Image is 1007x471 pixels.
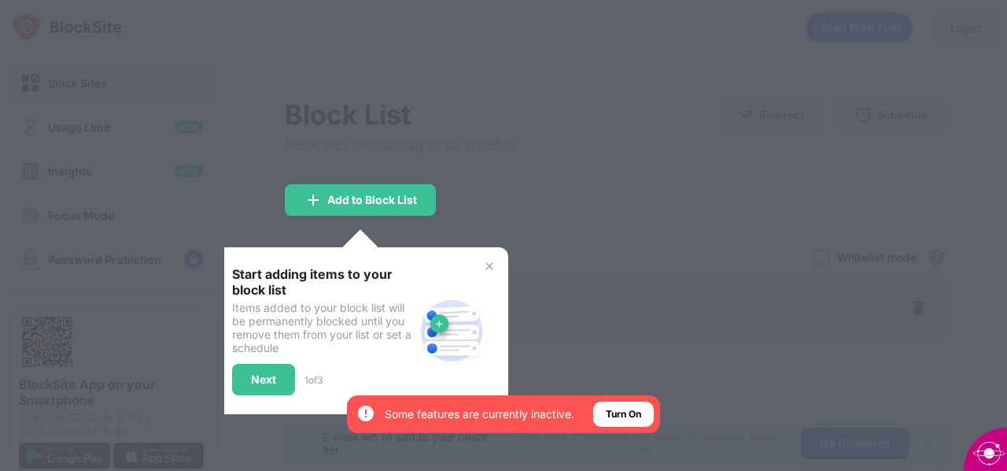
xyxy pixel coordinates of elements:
div: Items added to your block list will be permanently blocked until you remove them from your list o... [232,301,414,354]
div: 1 of 3 [304,374,323,386]
div: Some features are currently inactive. [385,406,574,422]
img: block-site.svg [414,293,489,369]
div: Turn On [606,406,641,422]
div: Add to Block List [327,194,417,206]
div: Next [251,373,276,386]
div: Start adding items to your block list [232,266,414,298]
img: error-circle-white.svg [356,404,375,423]
img: x-button.svg [483,260,496,273]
